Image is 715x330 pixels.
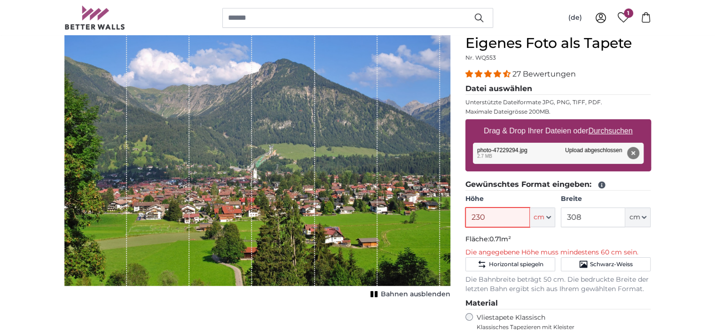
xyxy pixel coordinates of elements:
[465,54,496,61] span: Nr. WQ553
[625,207,651,227] button: cm
[465,83,651,95] legend: Datei auswählen
[530,207,555,227] button: cm
[561,257,651,271] button: Schwarz-Weiss
[64,6,126,30] img: Betterwalls
[534,213,544,222] span: cm
[465,99,651,106] p: Unterstützte Dateiformate JPG, PNG, TIFF, PDF.
[465,108,651,115] p: Maximale Dateigrösse 200MB.
[512,69,576,78] span: 27 Bewertungen
[465,257,555,271] button: Horizontal spiegeln
[368,288,450,301] button: Bahnen ausblenden
[480,122,636,140] label: Drag & Drop Ihrer Dateien oder
[465,248,651,257] p: Die angegebene Höhe muss mindestens 60 cm sein.
[465,69,512,78] span: 4.41 stars
[590,261,633,268] span: Schwarz-Weiss
[465,194,555,204] label: Höhe
[588,127,632,135] u: Durchsuchen
[64,35,450,301] div: 1 of 1
[629,213,640,222] span: cm
[488,261,543,268] span: Horizontal spiegeln
[465,35,651,52] h1: Eigenes Foto als Tapete
[465,298,651,309] legend: Material
[465,179,651,191] legend: Gewünschtes Format eingeben:
[561,194,651,204] label: Breite
[489,235,511,243] span: 0.71m²
[561,9,589,26] button: (de)
[381,290,450,299] span: Bahnen ausblenden
[465,235,651,244] p: Fläche:
[624,8,633,18] span: 1
[465,275,651,294] p: Die Bahnbreite beträgt 50 cm. Die bedruckte Breite der letzten Bahn ergibt sich aus Ihrem gewählt...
